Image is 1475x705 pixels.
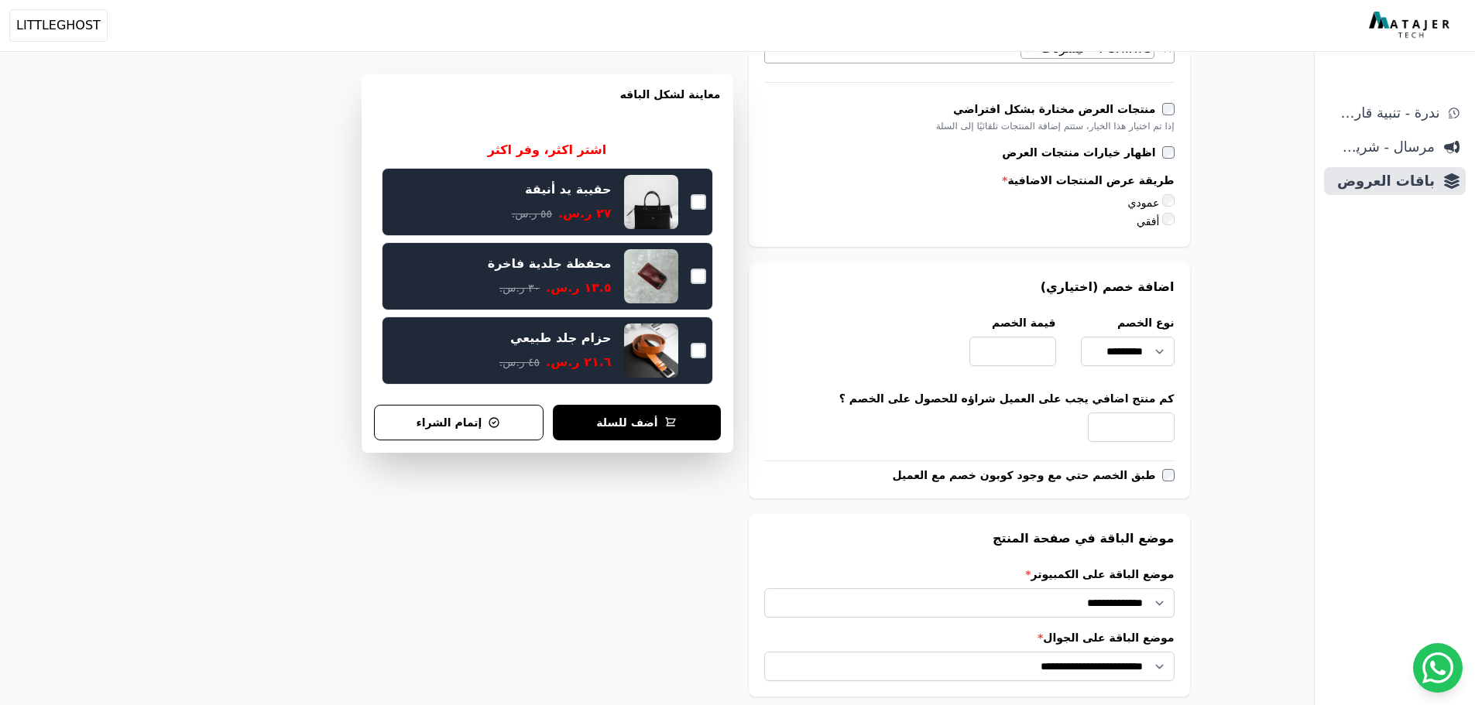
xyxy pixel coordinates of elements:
span: ٣٠ ر.س. [499,280,540,296]
label: قيمة الخصم [969,315,1056,330]
label: طبق الخصم حتي مع وجود كوبون خصم مع العميل [893,467,1162,483]
span: ندرة - تنبية قارب علي النفاذ [1330,102,1439,124]
h2: اشتر اكثر، وفر اكثر [488,141,606,159]
button: Remove all items [1161,39,1173,54]
span: ٢٧ ر.س. [558,204,612,223]
div: إذا تم اختيار هذا الخيار، ستتم إضافة المنتجات تلقائيًا إلى السلة [764,120,1175,132]
img: حقيبة يد أنيقة [624,175,678,229]
div: حزام جلد طبيعي [510,330,612,347]
img: محفظة جلدية فاخرة [624,249,678,303]
span: ٢١.٦ ر.س. [546,353,611,371]
button: LITTLEGHOST [9,9,108,42]
img: MatajerTech Logo [1369,12,1453,39]
span: ٤٥ ر.س. [499,354,540,371]
h3: موضع الباقة في صفحة المنتج [764,529,1175,548]
div: حقيبة يد أنيقة [525,181,611,198]
button: أضف للسلة [553,405,721,440]
span: LITTLEGHOST [16,16,101,35]
label: طريقة عرض المنتجات الاضافية [764,173,1175,188]
input: أفقي [1162,213,1175,225]
label: موضع الباقة على الكمبيوتر [764,566,1175,582]
span: باقات العروض [1330,170,1435,192]
label: منتجات العرض مختارة بشكل افتراضي [953,101,1162,117]
label: اظهار خيارات منتجات العرض [1002,145,1161,160]
span: مرسال - شريط دعاية [1330,136,1435,158]
label: كم منتج اضافي يجب على العميل شراؤه للحصول على الخصم ؟ [764,391,1175,406]
div: محفظة جلدية فاخرة [488,255,612,272]
span: ١٣.٥ ر.س. [546,279,611,297]
label: نوع الخصم [1081,315,1175,330]
label: موضع الباقة على الجوال [764,630,1175,645]
span: ٥٥ ر.س. [512,206,552,222]
input: عمودي [1162,194,1175,207]
h3: اضافة خصم (اختياري) [764,278,1175,296]
img: حزام جلد طبيعي [624,323,678,378]
label: أفقي [1137,215,1175,228]
h3: معاينة لشكل الباقه [374,87,721,121]
label: عمودي [1127,197,1174,209]
button: إتمام الشراء [374,405,544,440]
